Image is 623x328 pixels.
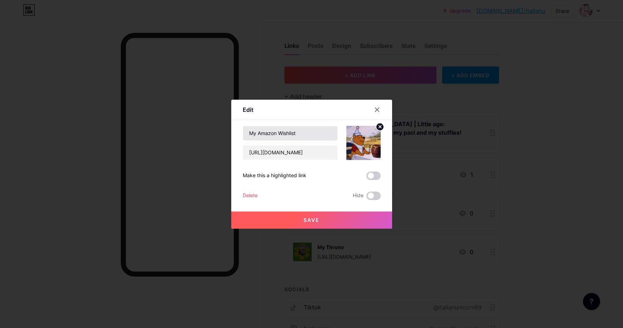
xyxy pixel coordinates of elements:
div: Edit [243,105,253,114]
span: Hide [353,192,364,200]
img: link_thumbnail [346,126,381,160]
input: Title [243,126,337,140]
input: URL [243,145,337,160]
button: Save [231,212,392,229]
div: Delete [243,192,258,200]
div: Make this a highlighted link [243,172,306,180]
span: Save [303,217,320,223]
